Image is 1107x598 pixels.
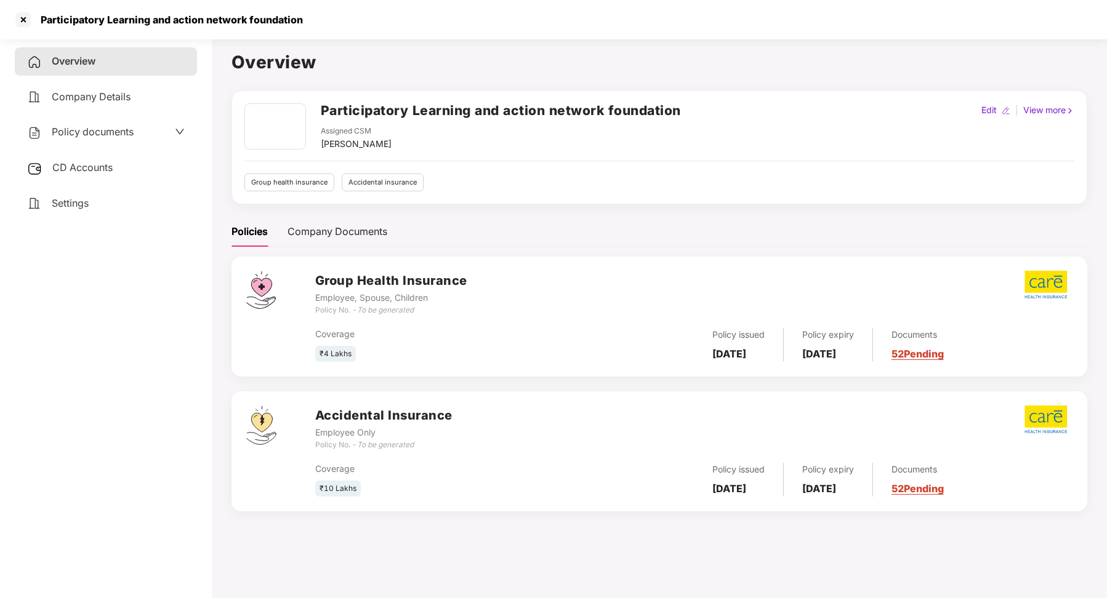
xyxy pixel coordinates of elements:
[246,271,276,309] img: svg+xml;base64,PHN2ZyB4bWxucz0iaHR0cDovL3d3dy53My5vcmcvMjAwMC9zdmciIHdpZHRoPSI0Ny43MTQiIGhlaWdodD...
[802,348,836,360] b: [DATE]
[52,55,95,67] span: Overview
[231,224,268,239] div: Policies
[27,90,42,105] img: svg+xml;base64,PHN2ZyB4bWxucz0iaHR0cDovL3d3dy53My5vcmcvMjAwMC9zdmciIHdpZHRoPSIyNCIgaGVpZ2h0PSIyNC...
[175,127,185,137] span: down
[1024,405,1068,434] img: care.png
[712,348,746,360] b: [DATE]
[246,406,276,445] img: svg+xml;base64,PHN2ZyB4bWxucz0iaHR0cDovL3d3dy53My5vcmcvMjAwMC9zdmciIHdpZHRoPSI0OS4zMjEiIGhlaWdodD...
[712,463,765,476] div: Policy issued
[27,126,42,140] img: svg+xml;base64,PHN2ZyB4bWxucz0iaHR0cDovL3d3dy53My5vcmcvMjAwMC9zdmciIHdpZHRoPSIyNCIgaGVpZ2h0PSIyNC...
[52,197,89,209] span: Settings
[802,463,854,476] div: Policy expiry
[244,173,334,191] div: Group health insurance
[892,348,944,360] a: 52 Pending
[315,327,568,341] div: Coverage
[27,161,42,176] img: svg+xml;base64,PHN2ZyB3aWR0aD0iMjUiIGhlaWdodD0iMjQiIHZpZXdCb3g9IjAgMCAyNSAyNCIgZmlsbD0ibm9uZSIgeG...
[1066,106,1074,115] img: rightIcon
[315,480,361,497] div: ₹10 Lakhs
[892,463,944,476] div: Documents
[1002,106,1010,115] img: editIcon
[712,482,746,495] b: [DATE]
[1024,270,1068,299] img: care.png
[315,462,568,476] div: Coverage
[231,49,1087,76] h1: Overview
[1021,103,1077,117] div: View more
[52,126,134,138] span: Policy documents
[315,291,467,305] div: Employee, Spouse, Children
[315,271,467,290] h3: Group Health Insurance
[33,14,303,26] div: Participatory Learning and action network foundation
[357,440,414,449] i: To be generated
[52,161,113,173] span: CD Accounts
[342,173,424,191] div: Accidental insurance
[315,305,467,316] div: Policy No. -
[288,224,387,239] div: Company Documents
[892,482,944,495] a: 52 Pending
[802,328,854,341] div: Policy expiry
[315,426,453,439] div: Employee Only
[892,328,944,341] div: Documents
[979,103,999,117] div: Edit
[321,126,392,137] div: Assigned CSM
[802,482,836,495] b: [DATE]
[321,137,392,151] div: [PERSON_NAME]
[357,305,414,314] i: To be generated
[315,406,453,425] h3: Accidental Insurance
[712,328,765,341] div: Policy issued
[315,439,453,451] div: Policy No. -
[315,346,356,362] div: ₹4 Lakhs
[321,100,681,121] h2: Participatory Learning and action network foundation
[1013,103,1021,117] div: |
[27,55,42,70] img: svg+xml;base64,PHN2ZyB4bWxucz0iaHR0cDovL3d3dy53My5vcmcvMjAwMC9zdmciIHdpZHRoPSIyNCIgaGVpZ2h0PSIyNC...
[27,196,42,211] img: svg+xml;base64,PHN2ZyB4bWxucz0iaHR0cDovL3d3dy53My5vcmcvMjAwMC9zdmciIHdpZHRoPSIyNCIgaGVpZ2h0PSIyNC...
[52,90,131,103] span: Company Details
